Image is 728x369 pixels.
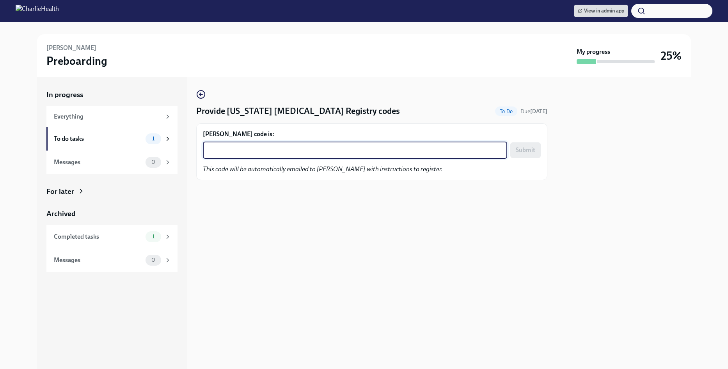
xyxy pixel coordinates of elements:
[147,234,159,239] span: 1
[203,130,541,138] label: [PERSON_NAME] code is:
[54,256,142,264] div: Messages
[577,48,610,56] strong: My progress
[147,257,160,263] span: 0
[46,106,178,127] a: Everything
[54,158,142,167] div: Messages
[196,105,400,117] h4: Provide [US_STATE] [MEDICAL_DATA] Registry codes
[46,90,178,100] a: In progress
[54,135,142,143] div: To do tasks
[46,151,178,174] a: Messages0
[46,186,74,197] div: For later
[530,108,547,115] strong: [DATE]
[574,5,628,17] a: View in admin app
[147,136,159,142] span: 1
[147,159,160,165] span: 0
[46,44,96,52] h6: [PERSON_NAME]
[46,127,178,151] a: To do tasks1
[520,108,547,115] span: Due
[16,5,59,17] img: CharlieHealth
[46,54,107,68] h3: Preboarding
[46,209,178,219] a: Archived
[46,225,178,248] a: Completed tasks1
[46,186,178,197] a: For later
[578,7,624,15] span: View in admin app
[520,108,547,115] span: September 11th, 2025 09:00
[54,232,142,241] div: Completed tasks
[203,165,443,173] em: This code will be automatically emailed to [PERSON_NAME] with instructions to register.
[54,112,161,121] div: Everything
[495,108,517,114] span: To Do
[46,248,178,272] a: Messages0
[661,49,682,63] h3: 25%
